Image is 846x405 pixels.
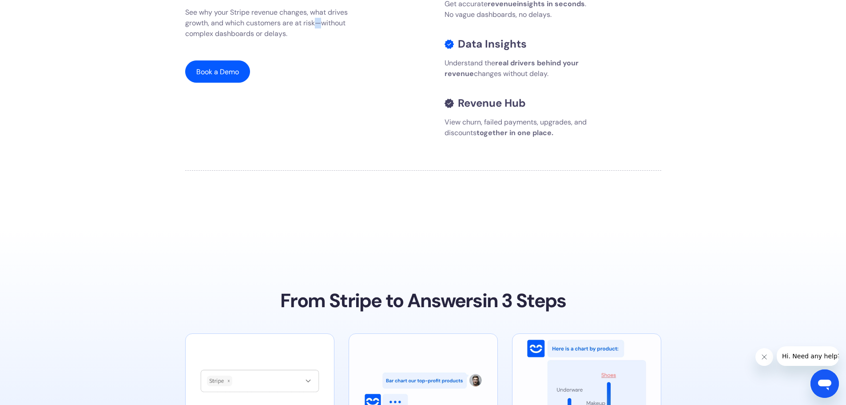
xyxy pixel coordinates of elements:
a: Book a Demo [185,60,250,83]
iframe: Close message [755,348,773,366]
h3: Data Insights [458,38,527,51]
p: See why your Stripe revenue changes, what drives growth, and which customers are at risk—without ... [185,7,351,39]
iframe: Message from company [777,346,839,366]
span: Hi. Need any help? [5,6,64,13]
span: in 3 Steps [482,288,566,313]
p: View churn, failed payments, upgrades, and discounts [445,117,591,138]
h2: From Stripe to Answers [185,289,661,313]
h3: Revenue Hub [458,97,526,110]
iframe: Button to launch messaging window [810,369,839,398]
strong: together in one place. [477,128,553,137]
p: Understand the changes without delay. [445,58,591,79]
strong: real drivers behind your revenue [445,58,579,78]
